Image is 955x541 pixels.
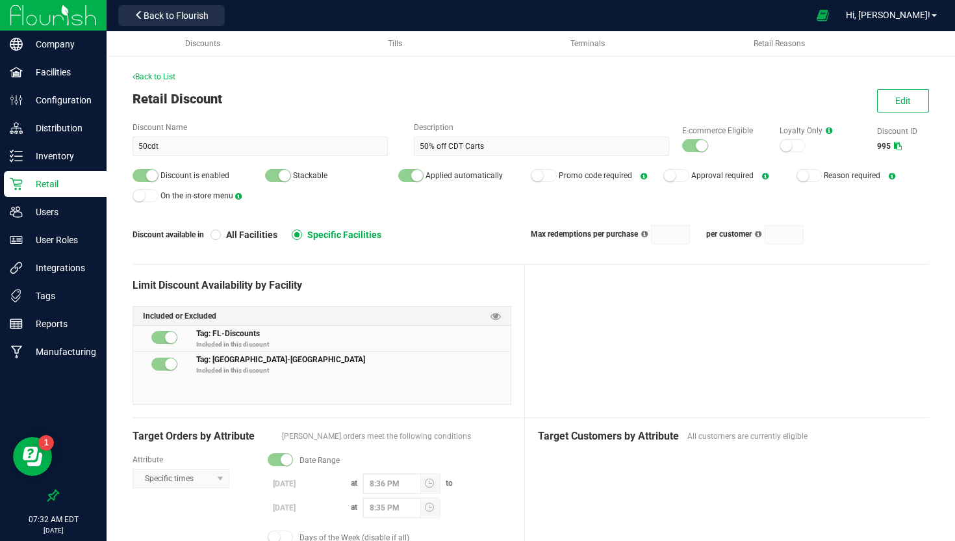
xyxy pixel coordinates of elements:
[877,89,929,112] button: Edit
[160,191,233,200] span: On the in-store menu
[23,232,101,248] p: User Roles
[293,171,327,180] span: Stackable
[23,204,101,220] p: Users
[133,91,222,107] span: Retail Discount
[133,122,388,133] label: Discount Name
[877,142,891,151] span: 995
[23,288,101,304] p: Tags
[538,429,681,444] span: Target Customers by Attribute
[691,171,754,180] span: Approval required
[38,435,54,451] iframe: Resource center unread badge
[133,429,275,444] span: Target Orders by Attribute
[133,229,210,241] span: Discount available in
[440,479,458,488] span: to
[10,205,23,218] inline-svg: Users
[895,96,911,106] span: Edit
[10,66,23,79] inline-svg: Facilities
[10,122,23,135] inline-svg: Distribution
[196,339,511,349] p: Included in this discount
[133,454,255,466] label: Attribute
[808,3,837,28] span: Open Ecommerce Menu
[6,514,101,525] p: 07:32 AM EDT
[426,171,503,180] span: Applied automatically
[23,260,101,276] p: Integrations
[10,317,23,330] inline-svg: Reports
[10,178,23,191] inline-svg: Retail
[196,327,260,338] span: Tag: FL-Discounts
[6,525,101,535] p: [DATE]
[10,94,23,107] inline-svg: Configuration
[846,10,930,20] span: Hi, [PERSON_NAME]!
[10,261,23,274] inline-svg: Integrations
[185,39,220,48] span: Discounts
[13,437,52,476] iframe: Resource center
[570,39,605,48] span: Terminals
[144,10,209,21] span: Back to Flourish
[23,316,101,332] p: Reports
[10,150,23,163] inline-svg: Inventory
[23,36,101,52] p: Company
[23,176,101,192] p: Retail
[23,344,101,360] p: Manufacturing
[160,171,229,180] span: Discount is enabled
[133,307,511,326] div: Included or Excluded
[490,310,501,323] span: Preview
[559,171,632,180] span: Promo code required
[196,365,511,375] p: Included in this discount
[824,171,880,180] span: Reason required
[47,489,60,502] label: Pin the sidebar to full width on large screens
[877,125,929,137] label: Discount ID
[388,39,402,48] span: Tills
[706,230,752,239] span: per customer
[23,92,101,108] p: Configuration
[414,122,669,133] label: Description
[346,503,363,512] span: at
[302,229,381,241] span: Specific Facilities
[531,230,638,239] span: Max redemptions per purchase
[299,455,340,466] span: Date Range
[282,430,511,442] span: [PERSON_NAME] orders meet the following conditions
[196,353,365,364] span: Tag: [GEOGRAPHIC_DATA]-[GEOGRAPHIC_DATA]
[10,289,23,302] inline-svg: Tags
[23,120,101,136] p: Distribution
[118,5,225,26] button: Back to Flourish
[133,72,175,81] span: Back to List
[23,64,101,80] p: Facilities
[780,125,864,137] label: Loyalty Only
[221,229,277,241] span: All Facilities
[10,233,23,246] inline-svg: User Roles
[754,39,805,48] span: Retail Reasons
[10,345,23,358] inline-svg: Manufacturing
[133,278,511,293] div: Limit Discount Availability by Facility
[687,430,917,442] span: All customers are currently eligible
[23,148,101,164] p: Inventory
[682,125,767,137] label: E-commerce Eligible
[10,38,23,51] inline-svg: Company
[346,479,363,488] span: at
